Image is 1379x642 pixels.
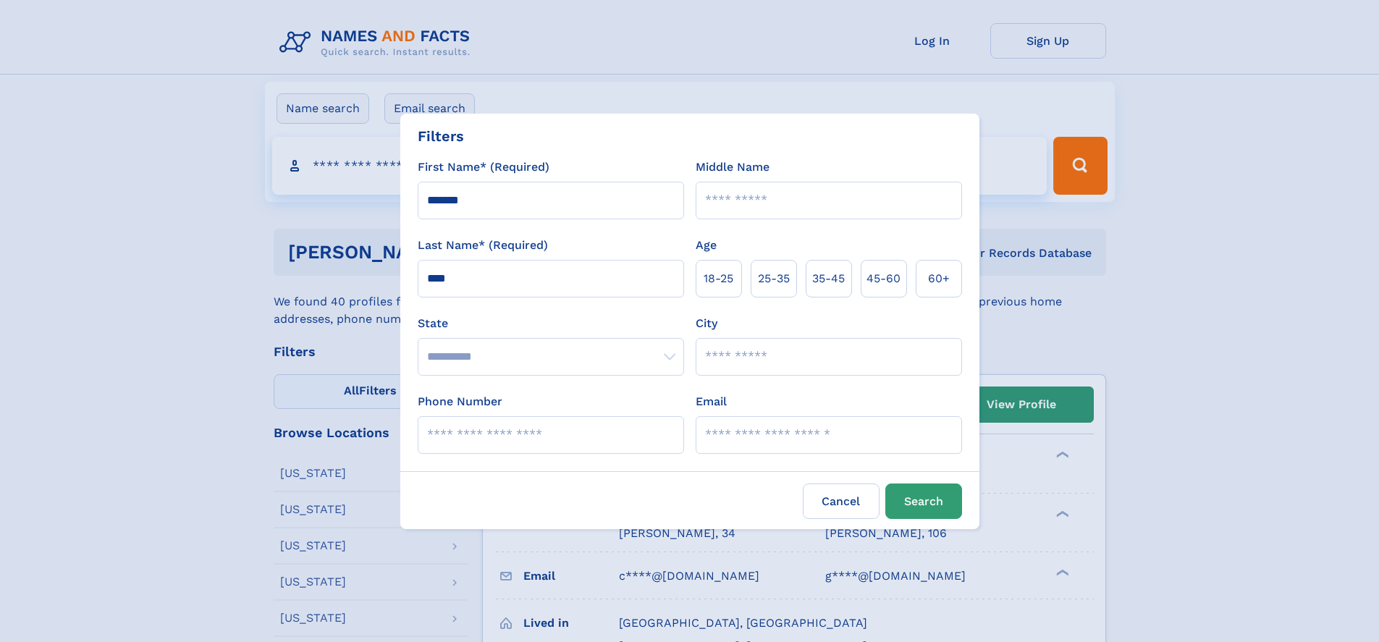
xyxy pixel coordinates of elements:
div: Filters [418,125,464,147]
label: City [696,315,717,332]
label: First Name* (Required) [418,159,549,176]
span: 25‑35 [758,270,790,287]
span: 60+ [928,270,950,287]
label: Last Name* (Required) [418,237,548,254]
label: Email [696,393,727,410]
label: Age [696,237,717,254]
label: Cancel [803,483,880,519]
span: 18‑25 [704,270,733,287]
label: Phone Number [418,393,502,410]
span: 35‑45 [812,270,845,287]
button: Search [885,483,962,519]
label: State [418,315,684,332]
span: 45‑60 [866,270,901,287]
label: Middle Name [696,159,769,176]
